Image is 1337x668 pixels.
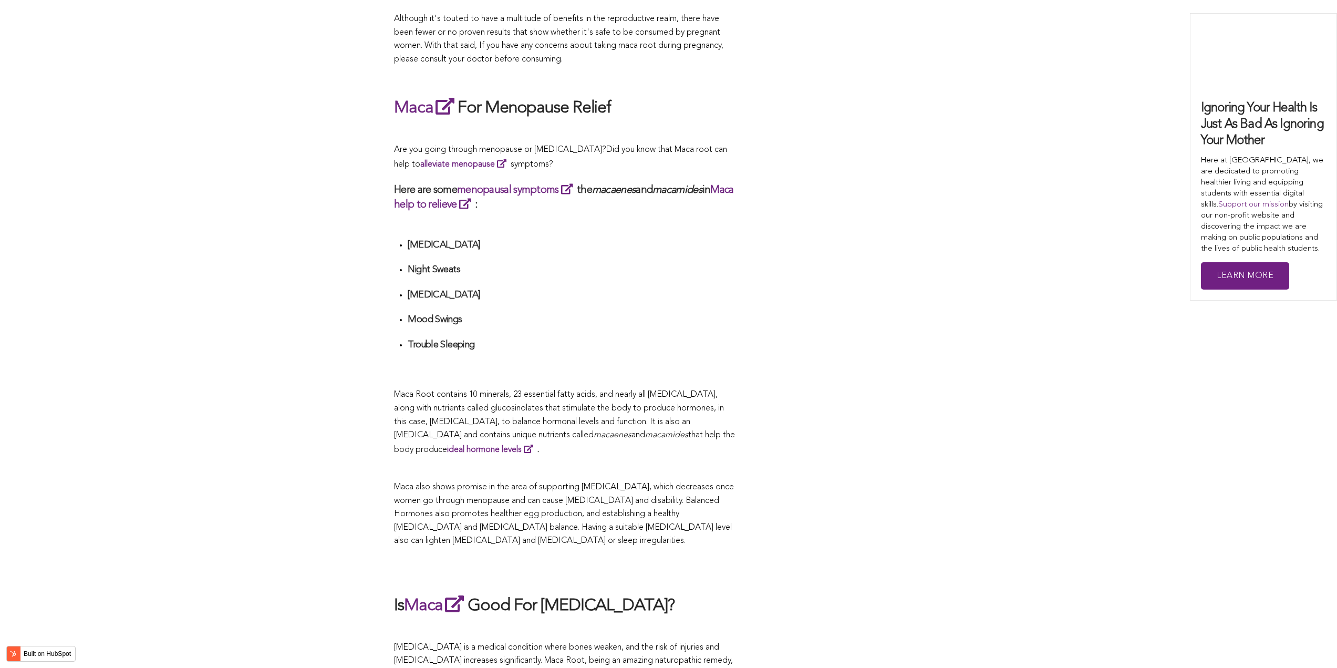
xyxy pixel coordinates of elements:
[404,598,468,614] a: Maca
[394,431,735,454] span: that help the body produce
[394,483,734,545] span: Maca also shows promise in the area of supporting [MEDICAL_DATA], which decreases once women go t...
[394,390,724,439] span: Maca Root contains 10 minerals, 23 essential fatty acids, and nearly all [MEDICAL_DATA], along wi...
[457,185,577,196] a: menopausal symptoms
[420,160,511,169] a: alleviate menopause
[6,646,76,662] button: Built on HubSpot
[394,96,735,120] h2: For Menopause Relief
[394,182,735,212] h3: Here are some the and in :
[447,446,537,454] a: ideal hormone levels
[1284,618,1337,668] iframe: Chat Widget
[408,264,735,276] h4: Night Sweats
[394,100,458,117] a: Maca
[394,15,723,64] span: Although it's touted to have a multitude of benefits in the reproductive realm, there have been f...
[394,146,606,154] span: Are you going through menopause or [MEDICAL_DATA]?
[631,431,645,439] span: and
[19,647,75,661] label: Built on HubSpot
[594,431,631,439] span: macaenes
[645,431,688,439] span: macamides
[447,446,539,454] strong: .
[1201,262,1289,290] a: Learn More
[408,314,735,326] h4: Mood Swings
[394,185,734,210] a: Maca help to relieve
[408,339,735,351] h4: Trouble Sleeping
[7,648,19,660] img: HubSpot sprocket logo
[394,593,735,618] h2: Is Good For [MEDICAL_DATA]?
[592,185,636,196] em: macaenes
[652,185,702,196] em: macamides
[408,289,735,301] h4: [MEDICAL_DATA]
[408,239,735,251] h4: [MEDICAL_DATA]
